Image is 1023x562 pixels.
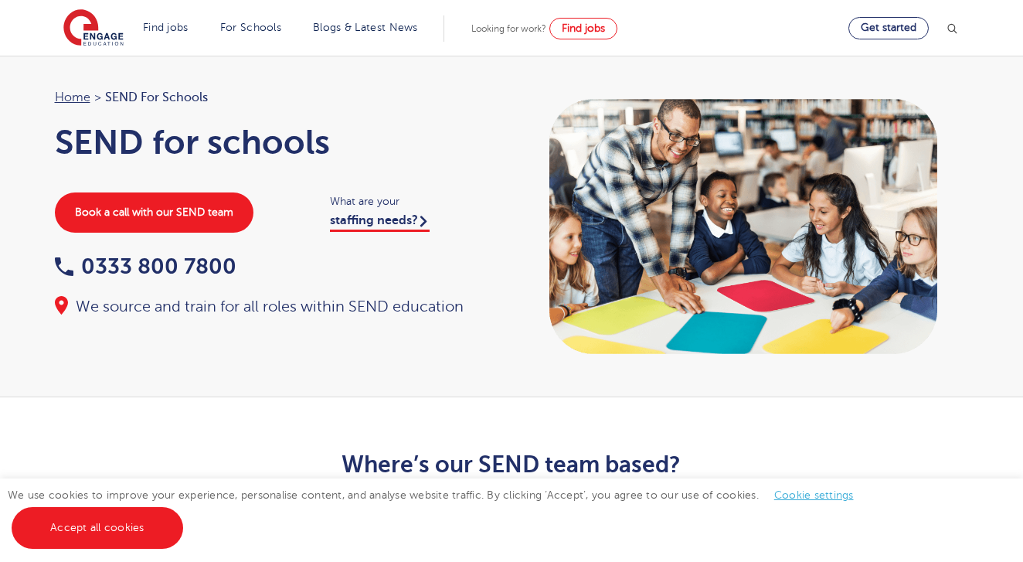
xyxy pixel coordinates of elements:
[330,213,430,232] a: staffing needs?
[549,18,617,39] a: Find jobs
[471,23,546,34] span: Looking for work?
[55,90,90,104] a: Home
[94,90,101,104] span: >
[55,192,253,233] a: Book a call with our SEND team
[105,87,208,107] span: SEND for Schools
[55,123,497,162] h1: SEND for schools
[220,22,281,33] a: For Schools
[133,451,891,478] h2: Where’s our SEND team based?
[848,17,929,39] a: Get started
[55,296,497,318] div: We source and train for all roles within SEND education
[8,489,869,533] span: We use cookies to improve your experience, personalise content, and analyse website traffic. By c...
[12,507,183,549] a: Accept all cookies
[55,87,497,107] nav: breadcrumb
[562,22,605,34] span: Find jobs
[143,22,189,33] a: Find jobs
[63,9,124,48] img: Engage Education
[313,22,418,33] a: Blogs & Latest News
[330,192,496,210] span: What are your
[774,489,854,501] a: Cookie settings
[55,254,236,278] a: 0333 800 7800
